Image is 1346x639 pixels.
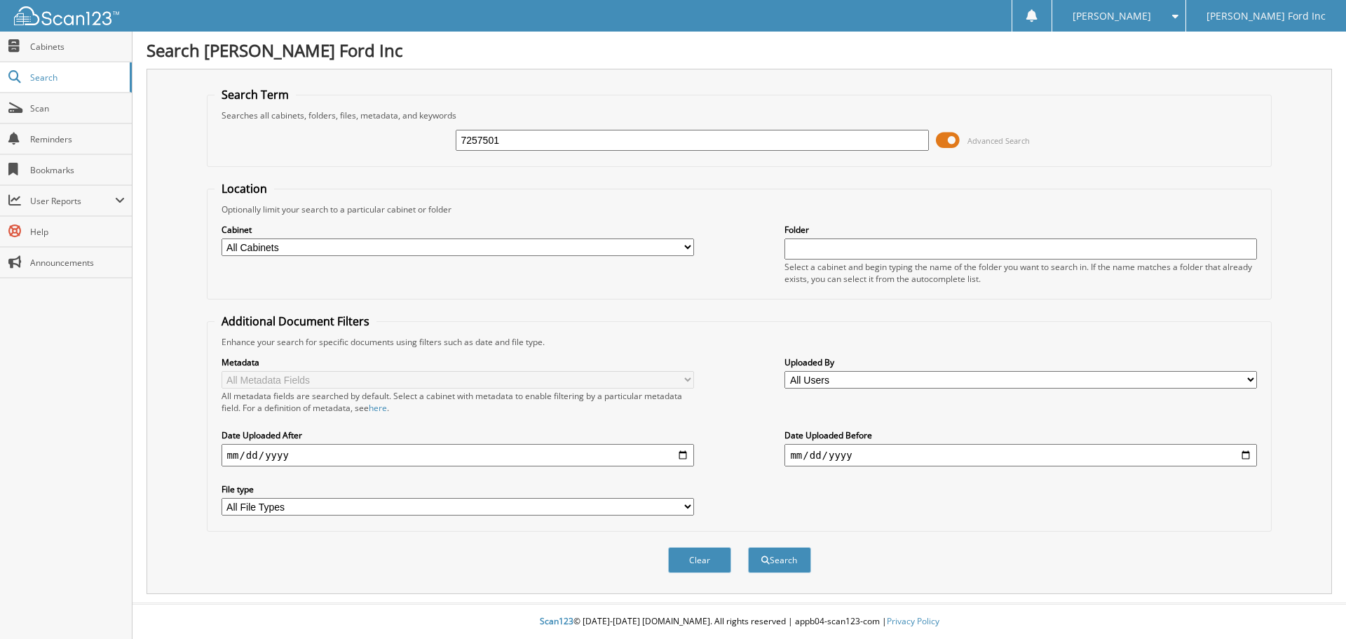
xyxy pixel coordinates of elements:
a: Privacy Policy [887,615,939,627]
div: Enhance your search for specific documents using filters such as date and file type. [215,336,1265,348]
legend: Location [215,181,274,196]
legend: Additional Document Filters [215,314,376,329]
div: Select a cabinet and begin typing the name of the folder you want to search in. If the name match... [784,261,1257,285]
label: Date Uploaded After [222,429,694,441]
button: Clear [668,547,731,573]
span: Help [30,226,125,238]
span: Advanced Search [967,135,1030,146]
span: Announcements [30,257,125,269]
label: Folder [784,224,1257,236]
button: Search [748,547,811,573]
span: Scan123 [540,615,573,627]
img: scan123-logo-white.svg [14,6,119,25]
label: Uploaded By [784,356,1257,368]
span: Search [30,72,123,83]
label: Date Uploaded Before [784,429,1257,441]
span: User Reports [30,195,115,207]
label: Cabinet [222,224,694,236]
div: Searches all cabinets, folders, files, metadata, and keywords [215,109,1265,121]
label: File type [222,483,694,495]
span: Reminders [30,133,125,145]
h1: Search [PERSON_NAME] Ford Inc [147,39,1332,62]
input: start [222,444,694,466]
div: Optionally limit your search to a particular cabinet or folder [215,203,1265,215]
div: All metadata fields are searched by default. Select a cabinet with metadata to enable filtering b... [222,390,694,414]
div: © [DATE]-[DATE] [DOMAIN_NAME]. All rights reserved | appb04-scan123-com | [132,605,1346,639]
span: [PERSON_NAME] [1073,12,1151,20]
label: Metadata [222,356,694,368]
span: Cabinets [30,41,125,53]
span: [PERSON_NAME] Ford Inc [1206,12,1326,20]
span: Scan [30,102,125,114]
a: here [369,402,387,414]
span: Bookmarks [30,164,125,176]
legend: Search Term [215,87,296,102]
input: end [784,444,1257,466]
